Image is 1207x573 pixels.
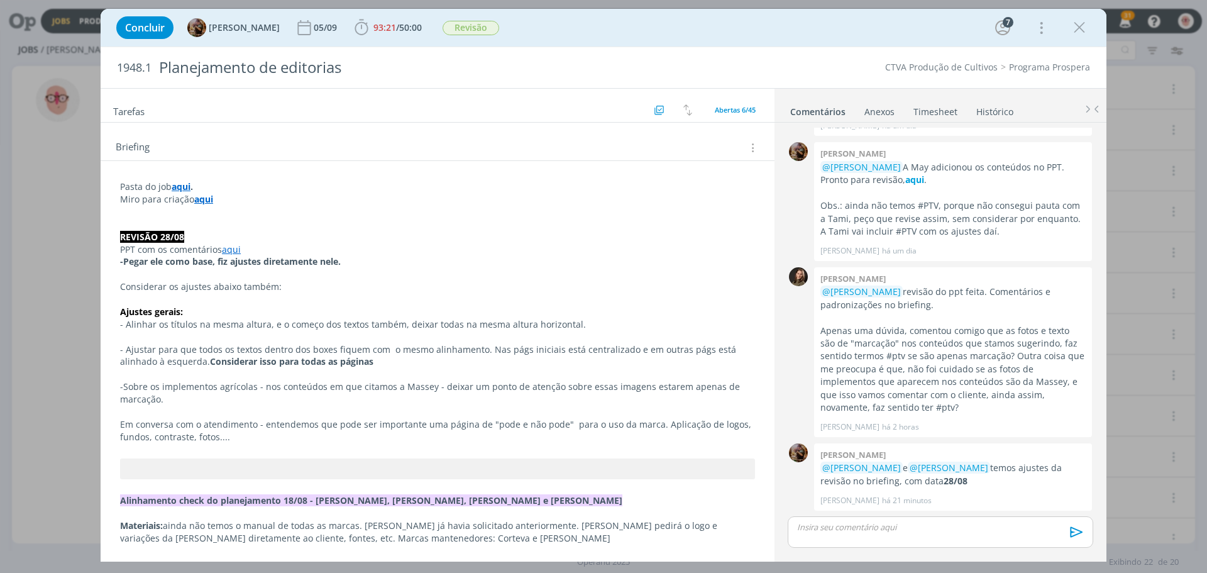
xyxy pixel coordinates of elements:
[882,421,919,433] span: há 2 horas
[864,106,895,118] div: Anexos
[1009,61,1090,73] a: Programa Prospera
[913,100,958,118] a: Timesheet
[993,18,1013,38] button: 7
[683,104,692,116] img: arrow-down-up.svg
[789,443,808,462] img: A
[442,20,500,36] button: Revisão
[120,281,755,293] p: Considerar os ajustes abaixo também:
[820,199,1086,238] p: Obs.: ainda não temos #PTV, porque não consegui pauta com a Tami, peço que revise assim, sem cons...
[125,23,165,33] span: Concluir
[976,100,1014,118] a: Histórico
[820,161,1086,187] p: A May adicionou os conteúdos no PPT. Pronto para revisão, .
[154,52,680,83] div: Planejamento de editorias
[120,231,184,243] strong: REVISÃO 28/08
[187,18,280,37] button: A[PERSON_NAME]
[116,140,150,156] span: Briefing
[222,243,241,255] a: aqui
[120,343,755,369] p: - Ajustar para que todos os textos dentro dos boxes fiquem com o mesmo alinhamento. Nas págs inic...
[820,462,1086,487] p: e temos ajustes da revisão no briefing, com data
[882,495,932,506] span: há 21 minutos
[120,181,755,193] p: Pasta do job
[113,103,145,118] span: Tarefas
[790,100,846,118] a: Comentários
[314,23,339,32] div: 05/09
[351,18,425,38] button: 93:21/50:00
[120,494,622,506] strong: Alinhamento check do planejamento 18/08 - [PERSON_NAME], [PERSON_NAME], [PERSON_NAME] e [PERSON_N...
[187,18,206,37] img: A
[209,23,280,32] span: [PERSON_NAME]
[101,9,1106,562] div: dialog
[822,161,901,173] span: @[PERSON_NAME]
[120,520,755,545] p: ainda não temos o manual de todas as marcas. [PERSON_NAME] já havia solicitado anteriormente. [PE...
[820,286,1086,311] p: revisão do ppt feita. Comentários e padronizações no briefing.
[822,462,901,474] span: @[PERSON_NAME]
[443,21,499,35] span: Revisão
[882,245,917,257] span: há um dia
[120,255,341,267] strong: -Pegar ele como base, fiz ajustes diretamente nele.
[820,325,1086,414] p: Apenas uma dúvida, comentou comigo que as fotos e texto são de "marcação" nos conteúdos que stamo...
[396,21,399,33] span: /
[190,181,193,192] strong: .
[820,273,886,284] b: [PERSON_NAME]
[789,267,808,286] img: J
[120,318,755,331] p: - Alinhar os títulos na mesma altura, e o começo dos textos também, deixar todas na mesma altura ...
[120,418,755,443] p: Em conversa com o atendimento - entendemos que pode ser importante uma página de "pode e não pode...
[820,421,879,433] p: [PERSON_NAME]
[820,148,886,159] b: [PERSON_NAME]
[120,381,755,406] p: -Sobre os implementos agrícolas - nos conteúdos em que citamos a Massey - deixar um ponto de aten...
[172,181,190,192] a: aqui
[120,193,755,206] p: Miro para criação
[820,449,886,460] b: [PERSON_NAME]
[210,355,373,367] strong: Considerar isso para todas as páginas
[120,243,755,256] p: PPT com os comentários
[399,21,422,33] span: 50:00
[789,142,808,161] img: A
[194,193,213,205] a: aqui
[373,21,396,33] span: 93:21
[885,61,998,73] a: CTVA Produção de Cultivos
[1003,17,1013,28] div: 7
[120,520,163,531] strong: Materiais:
[905,174,924,186] a: aqui
[944,475,967,487] strong: 28/08
[910,462,988,474] span: @[PERSON_NAME]
[116,16,174,39] button: Concluir
[820,245,879,257] p: [PERSON_NAME]
[117,61,152,75] span: 1948.1
[715,105,756,114] span: Abertas 6/45
[120,306,183,318] strong: Ajustes gerais:
[822,286,901,298] span: @[PERSON_NAME]
[820,495,879,506] p: [PERSON_NAME]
